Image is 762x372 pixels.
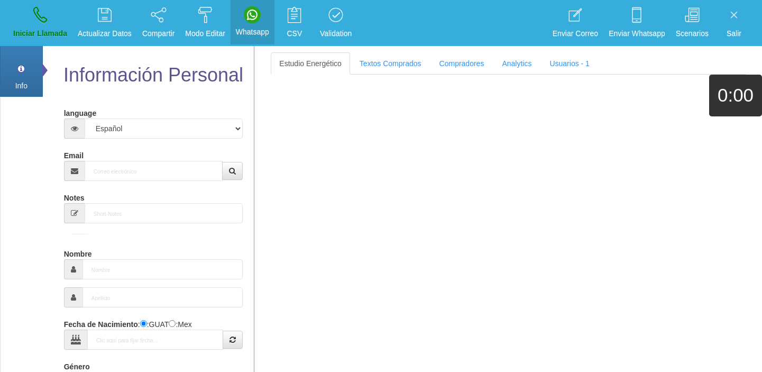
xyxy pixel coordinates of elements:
a: CSV [276,3,313,43]
p: Enviar Whatsapp [609,28,665,40]
a: Compradores [431,52,493,75]
a: Compartir [139,3,178,43]
a: Enviar Correo [549,3,602,43]
a: Validation [316,3,355,43]
a: Iniciar Llamada [10,3,71,43]
h2: Información Personal [61,65,246,86]
h1: 0:00 [709,85,762,106]
p: Modo Editar [185,28,225,40]
div: : :GUAT :Mex [64,315,243,350]
p: Whatsapp [236,26,269,38]
a: Scenarios [672,3,712,43]
input: Nombre [82,259,243,279]
input: Short-Notes [85,203,243,223]
a: Actualizar Datos [74,3,135,43]
label: Género [64,358,90,372]
a: Modo Editar [181,3,228,43]
a: Textos Comprados [351,52,430,75]
a: Whatsapp [232,3,273,41]
p: Validation [320,28,352,40]
a: Enviar Whatsapp [605,3,669,43]
label: Fecha de Nacimiento [64,315,138,330]
p: Iniciar Llamada [13,28,67,40]
p: Scenarios [676,28,709,40]
p: Compartir [142,28,175,40]
input: Apellido [82,287,243,307]
label: language [64,104,96,119]
input: :Yuca-Mex [169,320,176,327]
input: Correo electrónico [85,161,223,181]
a: Usuarios - 1 [541,52,598,75]
label: Notes [64,189,85,203]
label: Email [64,147,84,161]
p: CSV [280,28,309,40]
a: Analytics [493,52,540,75]
label: Nombre [64,245,92,259]
a: Salir [715,3,752,43]
a: Estudio Energético [271,52,350,75]
input: :Quechi GUAT [140,320,147,327]
p: Salir [719,28,749,40]
p: Enviar Correo [553,28,598,40]
p: Actualizar Datos [78,28,132,40]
